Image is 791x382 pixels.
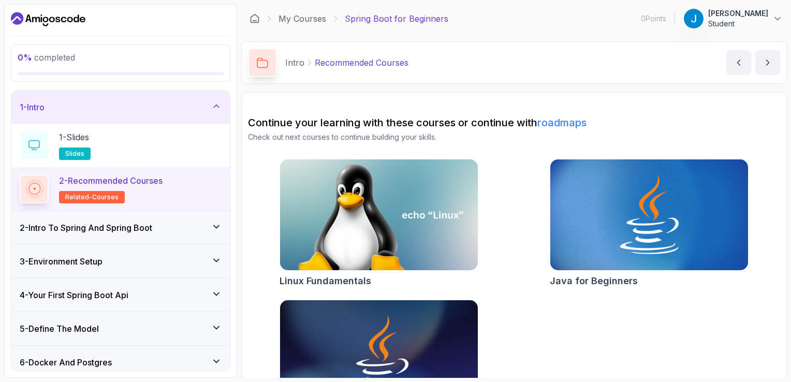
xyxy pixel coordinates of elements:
p: Intro [285,56,304,69]
button: 3-Environment Setup [11,245,230,278]
span: 0 % [18,52,32,63]
h3: 5 - Define The Model [20,322,99,335]
p: 0 Points [641,13,666,24]
a: Java for Beginners cardJava for Beginners [550,159,749,288]
h3: 4 - Your First Spring Boot Api [20,289,128,301]
button: 6-Docker And Postgres [11,346,230,379]
img: Linux Fundamentals card [280,159,478,270]
h2: Java for Beginners [550,274,638,288]
button: 1-Slidesslides [20,131,222,160]
button: previous content [726,50,751,75]
span: related-courses [65,193,119,201]
button: 4-Your First Spring Boot Api [11,278,230,312]
button: user profile image[PERSON_NAME]Student [683,8,783,29]
h3: 6 - Docker And Postgres [20,356,112,369]
h3: 2 - Intro To Spring And Spring Boot [20,222,152,234]
p: 1 - Slides [59,131,89,143]
p: [PERSON_NAME] [708,8,768,19]
a: Dashboard [11,11,85,27]
p: 2 - Recommended Courses [59,174,163,187]
a: roadmaps [537,116,587,129]
button: 2-Recommended Coursesrelated-courses [20,174,222,203]
a: Linux Fundamentals cardLinux Fundamentals [280,159,478,288]
img: user profile image [684,9,704,28]
h3: 3 - Environment Setup [20,255,102,268]
span: slides [65,150,84,158]
h2: Continue your learning with these courses or continue with [248,115,780,130]
button: 5-Define The Model [11,312,230,345]
button: next content [755,50,780,75]
p: Student [708,19,768,29]
a: My Courses [279,12,326,25]
button: 1-Intro [11,91,230,124]
h2: Linux Fundamentals [280,274,371,288]
img: Java for Beginners card [550,159,748,270]
h3: 1 - Intro [20,101,45,113]
span: completed [18,52,75,63]
p: Spring Boot for Beginners [345,12,448,25]
p: Recommended Courses [315,56,408,69]
button: 2-Intro To Spring And Spring Boot [11,211,230,244]
a: Dashboard [250,13,260,24]
p: Check out next courses to continue building your skills. [248,132,780,142]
